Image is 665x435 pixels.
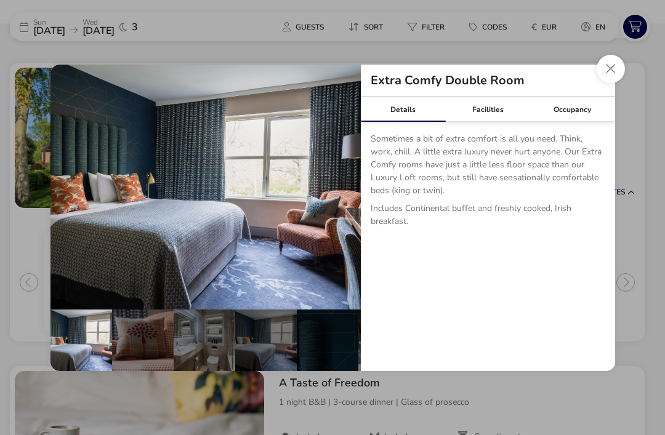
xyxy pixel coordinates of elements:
[371,132,605,202] p: Sometimes a bit of extra comfort is all you need. Think, work, chill. A little extra luxury never...
[50,65,615,371] div: details
[445,97,530,122] div: Facilities
[361,74,534,87] h2: Extra Comfy Double Room
[530,97,615,122] div: Occupancy
[597,55,625,83] button: Close dialog
[50,65,361,309] img: 2fc8d8194b289e90031513efd3cd5548923c7455a633bcbef55e80dd528340a8
[361,97,446,122] div: Details
[371,202,605,233] p: Includes Continental buffet and freshly cooked, Irish breakfast.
